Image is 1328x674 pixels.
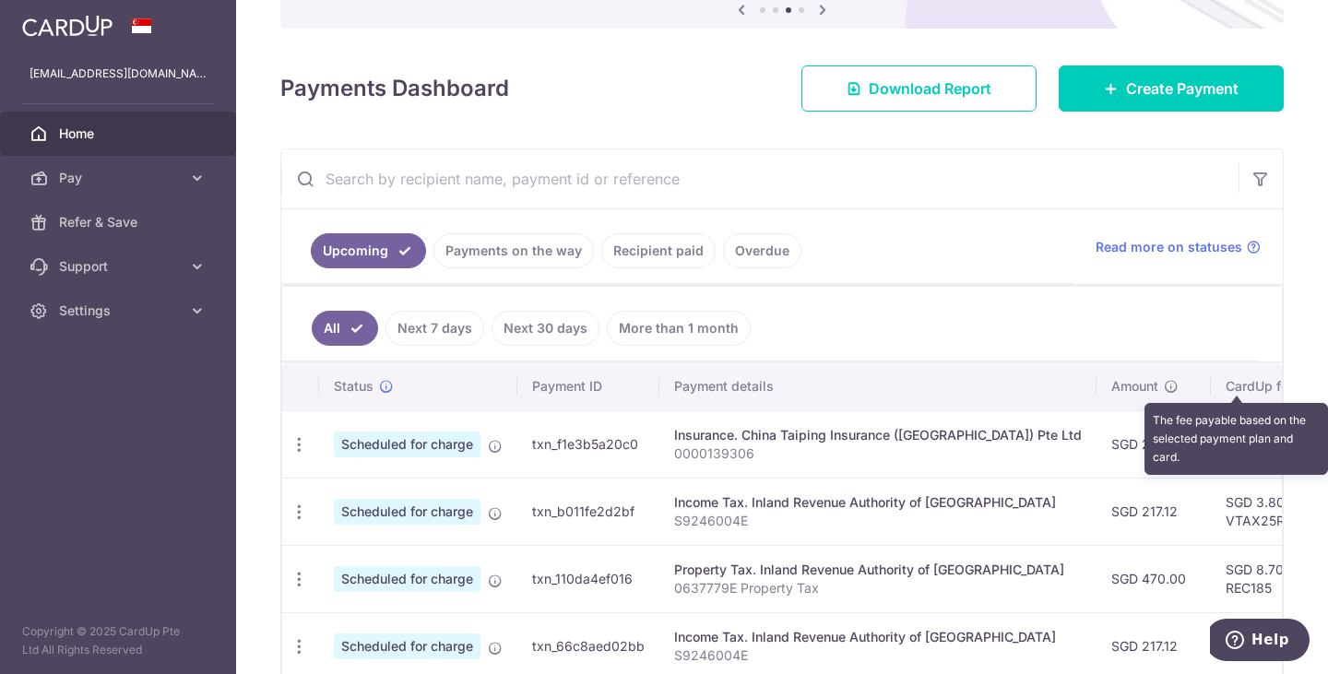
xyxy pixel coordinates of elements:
a: More than 1 month [607,311,751,346]
div: Property Tax. Inland Revenue Authority of [GEOGRAPHIC_DATA] [674,561,1082,579]
h4: Payments Dashboard [280,72,509,105]
th: Payment details [659,362,1097,410]
span: Read more on statuses [1096,238,1242,256]
div: Income Tax. Inland Revenue Authority of [GEOGRAPHIC_DATA] [674,628,1082,646]
span: Refer & Save [59,213,181,231]
span: Scheduled for charge [334,566,480,592]
p: S9246004E [674,512,1082,530]
span: Scheduled for charge [334,633,480,659]
input: Search by recipient name, payment id or reference [281,149,1239,208]
a: Read more on statuses [1096,238,1261,256]
a: Next 30 days [492,311,599,346]
td: SGD 217.12 [1097,478,1211,545]
span: Home [59,124,181,143]
span: Pay [59,169,181,187]
p: 0637779E Property Tax [674,579,1082,597]
span: CardUp fee [1226,377,1296,396]
a: Payments on the way [433,233,594,268]
span: Download Report [869,77,991,100]
div: Income Tax. Inland Revenue Authority of [GEOGRAPHIC_DATA] [674,493,1082,512]
a: Create Payment [1059,65,1284,112]
span: Scheduled for charge [334,499,480,525]
a: Recipient paid [601,233,716,268]
td: txn_110da4ef016 [517,545,659,612]
th: Payment ID [517,362,659,410]
div: Insurance. China Taiping Insurance ([GEOGRAPHIC_DATA]) Pte Ltd [674,426,1082,444]
a: Overdue [723,233,801,268]
span: Create Payment [1126,77,1239,100]
p: S9246004E [674,646,1082,665]
a: Next 7 days [385,311,484,346]
span: Scheduled for charge [334,432,480,457]
a: Download Report [801,65,1037,112]
img: CardUp [22,15,113,37]
td: SGD 470.00 [1097,545,1211,612]
td: txn_f1e3b5a20c0 [517,410,659,478]
p: [EMAIL_ADDRESS][DOMAIN_NAME] [30,65,207,83]
p: 0000139306 [674,444,1082,463]
td: txn_b011fe2d2bf [517,478,659,545]
a: All [312,311,378,346]
span: Amount [1111,377,1158,396]
div: The fee payable based on the selected payment plan and card. [1144,403,1328,475]
span: Status [334,377,373,396]
span: Support [59,257,181,276]
a: Upcoming [311,233,426,268]
span: Settings [59,302,181,320]
iframe: Opens a widget where you can find more information [1210,619,1310,665]
td: SGD 2,410.00 [1097,410,1211,478]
